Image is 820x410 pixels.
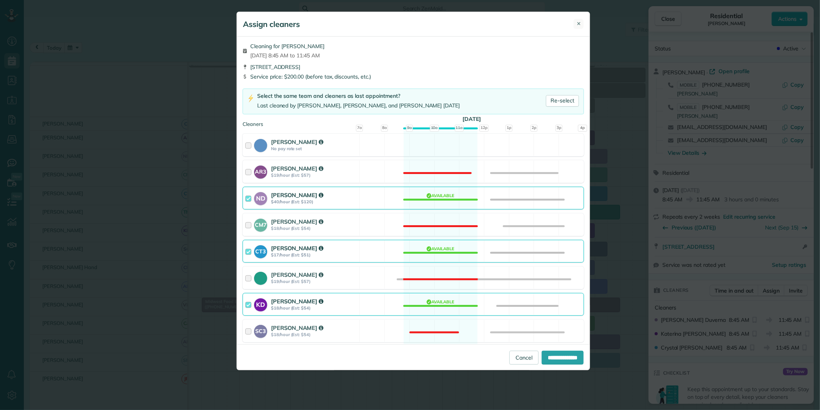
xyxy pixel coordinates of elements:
[250,52,324,59] span: [DATE] 8:45 AM to 11:45 AM
[243,73,584,80] div: Service price: $200.00 (before tax, discounts, etc.)
[271,172,357,178] strong: $19/hour (Est: $57)
[271,324,323,331] strong: [PERSON_NAME]
[271,218,323,225] strong: [PERSON_NAME]
[254,245,267,256] strong: CT3
[271,226,357,231] strong: $18/hour (Est: $54)
[509,351,539,365] a: Cancel
[248,94,254,102] img: lightning-bolt-icon-94e5364df696ac2de96d3a42b8a9ff6ba979493684c50e6bbbcda72601fa0d29.png
[257,102,460,110] div: Last cleaned by [PERSON_NAME], [PERSON_NAME], and [PERSON_NAME] [DATE]
[271,252,357,258] strong: $17/hour (Est: $51)
[271,146,357,151] strong: No pay rate set
[271,305,357,311] strong: $18/hour (Est: $54)
[271,199,357,204] strong: $40/hour (Est: $120)
[254,325,267,335] strong: SC3
[254,219,267,229] strong: CM7
[243,63,584,71] div: [STREET_ADDRESS]
[257,92,460,100] div: Select the same team and cleaners as last appointment?
[271,279,357,284] strong: $19/hour (Est: $57)
[254,192,267,203] strong: ND
[250,42,324,50] span: Cleaning for [PERSON_NAME]
[271,244,323,252] strong: [PERSON_NAME]
[271,332,357,337] strong: $18/hour (Est: $54)
[546,95,579,107] a: Re-select
[271,298,323,305] strong: [PERSON_NAME]
[271,191,323,199] strong: [PERSON_NAME]
[271,271,323,278] strong: [PERSON_NAME]
[254,166,267,176] strong: AR3
[254,298,267,309] strong: KD
[271,138,323,146] strong: [PERSON_NAME]
[577,20,581,27] span: ✕
[243,120,584,123] div: Cleaners
[271,165,323,172] strong: [PERSON_NAME]
[243,19,300,30] h5: Assign cleaners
